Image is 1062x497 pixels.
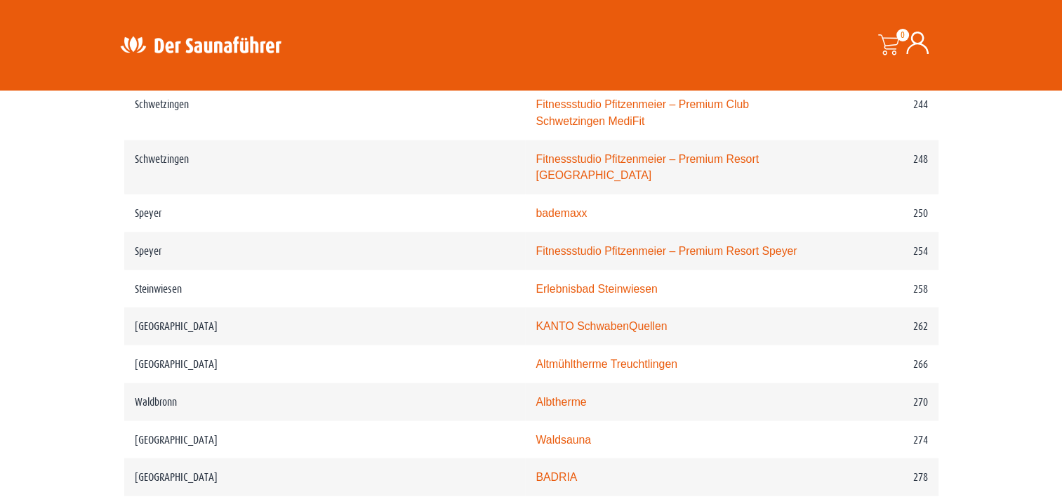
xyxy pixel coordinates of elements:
[124,421,526,459] td: [GEOGRAPHIC_DATA]
[811,307,938,345] td: 262
[536,358,677,370] a: Altmühltherme Treuchtlingen
[536,396,586,408] a: Albtherme
[536,320,667,332] a: KANTO SchwabenQuellen
[124,383,526,421] td: Waldbronn
[536,434,591,446] a: Waldsauna
[124,345,526,383] td: [GEOGRAPHIC_DATA]
[811,86,938,140] td: 244
[896,29,909,41] span: 0
[811,194,938,232] td: 250
[124,86,526,140] td: Schwetzingen
[811,270,938,308] td: 258
[536,153,759,182] a: Fitnessstudio Pfitzenmeier – Premium Resort [GEOGRAPHIC_DATA]
[536,471,577,483] a: BADRIA
[536,98,749,127] a: Fitnessstudio Pfitzenmeier – Premium Club Schwetzingen MediFit
[811,232,938,270] td: 254
[536,283,657,295] a: Erlebnisbad Steinwiesen
[536,207,587,219] a: bademaxx
[811,421,938,459] td: 274
[124,307,526,345] td: [GEOGRAPHIC_DATA]
[811,458,938,496] td: 278
[124,270,526,308] td: Steinwiesen
[811,383,938,421] td: 270
[124,194,526,232] td: Speyer
[124,232,526,270] td: Speyer
[811,140,938,195] td: 248
[811,345,938,383] td: 266
[124,458,526,496] td: [GEOGRAPHIC_DATA]
[536,245,797,257] a: Fitnessstudio Pfitzenmeier – Premium Resort Speyer
[124,140,526,195] td: Schwetzingen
